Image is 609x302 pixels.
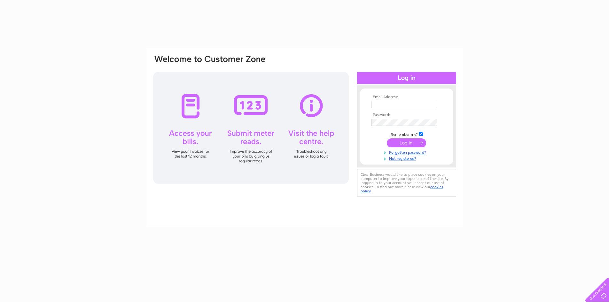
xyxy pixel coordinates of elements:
[361,185,443,193] a: cookies policy
[357,169,456,197] div: Clear Business would like to place cookies on your computer to improve your experience of the sit...
[370,113,444,117] th: Password:
[370,131,444,137] td: Remember me?
[387,138,426,147] input: Submit
[371,155,444,161] a: Not registered?
[370,95,444,99] th: Email Address:
[371,149,444,155] a: Forgotten password?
